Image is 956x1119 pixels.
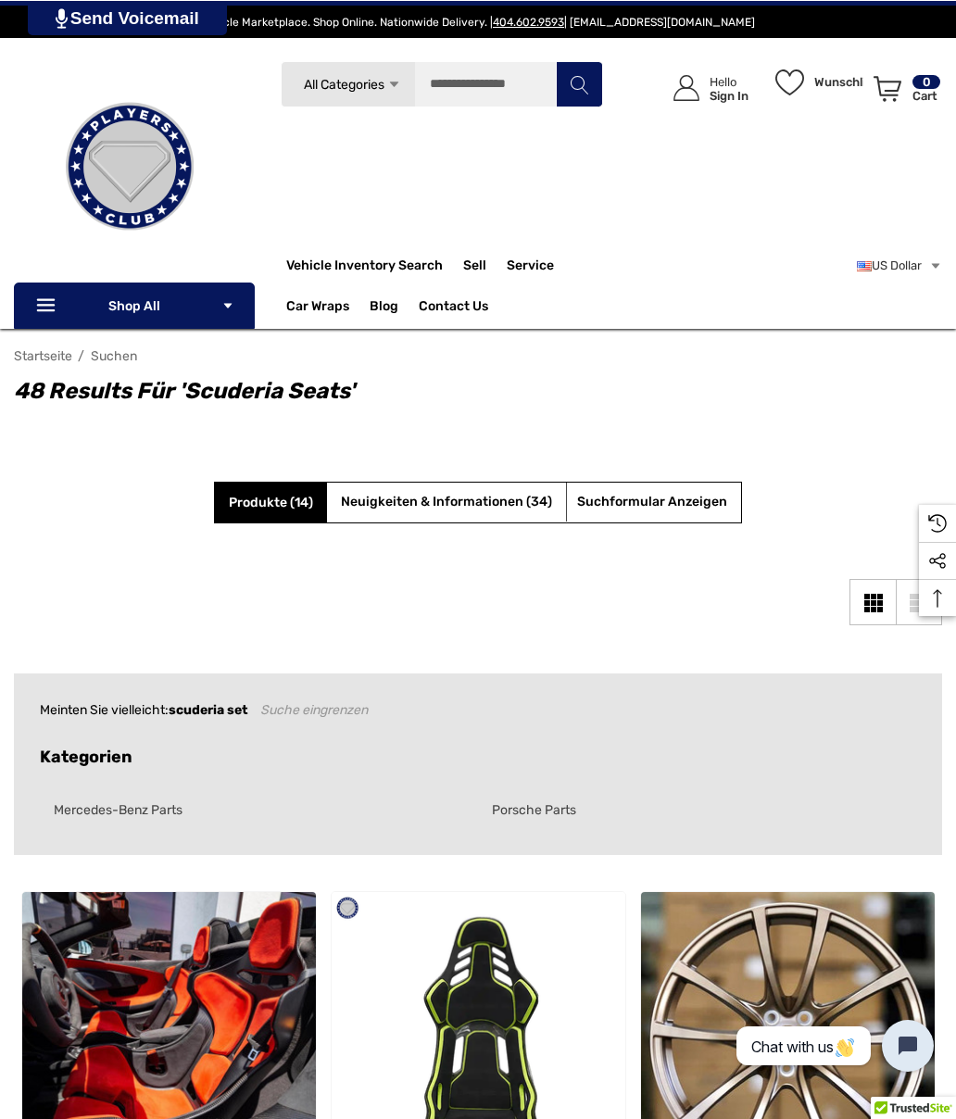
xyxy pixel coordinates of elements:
[91,347,137,363] a: Suchen
[912,88,940,102] p: Cart
[463,257,486,277] span: Sell
[492,801,576,818] a: Porsche Parts
[387,77,401,91] svg: Icon Arrow Down
[40,698,916,722] div: Meinten Sie vielleicht:
[849,578,896,624] a: Grid View
[40,747,916,767] h5: Kategorien
[229,494,313,509] span: Produkte (14)
[577,490,727,513] span: Suchformular anzeigen
[341,493,552,509] span: Neuigkeiten & Informationen (34)
[201,15,755,28] span: Vehicle Marketplace. Shop Online. Nationwide Delivery. | | [EMAIL_ADDRESS][DOMAIN_NAME]
[775,69,804,94] svg: Wunschlisten
[865,56,942,128] a: Warenkorb mit 0 Artikeln
[673,74,699,100] svg: Icon User Account
[652,56,758,119] a: Anmelden
[260,698,368,722] a: Suche eingrenzen
[221,298,234,311] svg: Icon Arrow Down
[912,74,940,88] p: 0
[286,287,370,324] a: Car Wraps
[710,88,748,102] p: Sign In
[896,578,942,624] a: List View
[286,257,443,277] a: Vehicle Inventory Search
[34,295,62,316] svg: Icon Line
[874,75,901,101] svg: Review Your Cart
[710,74,748,88] p: Hello
[56,7,68,28] img: PjwhLS0gR2VuZXJhdG9yOiBHcmF2aXQuaW8gLS0+PHN2ZyB4bWxucz0iaHR0cDovL3d3dy53My5vcmcvMjAwMC9zdmciIHhtb...
[928,551,947,570] svg: Social Media
[14,373,924,407] h1: 48 results für 'scuderia seats'
[37,73,222,258] img: Players Club | Cars For Sale
[14,282,255,328] p: Shop All
[928,513,947,532] svg: Recently Viewed
[767,56,865,106] a: Wunschlisten Wunschlisten
[281,60,415,107] a: All Categories Icon Arrow Down Icon Arrow Up
[14,339,942,371] nav: Breadcrumb
[556,60,602,107] button: Suchen
[169,701,248,717] strong: scuderia set
[857,246,942,283] a: Währung auswählen: USD
[286,297,349,318] span: Car Wraps
[507,257,554,277] a: Service
[577,490,727,513] a: Suchformular verbergen
[419,297,488,318] a: Contact Us
[919,588,956,607] svg: Top
[463,246,507,283] a: Sell
[54,801,182,818] a: Mercedes-Benz Parts
[304,76,384,92] span: All Categories
[493,15,564,28] a: 404.602.9593
[814,74,863,88] p: Wunschlisten
[370,297,398,318] a: Blog
[14,347,72,363] a: Startseite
